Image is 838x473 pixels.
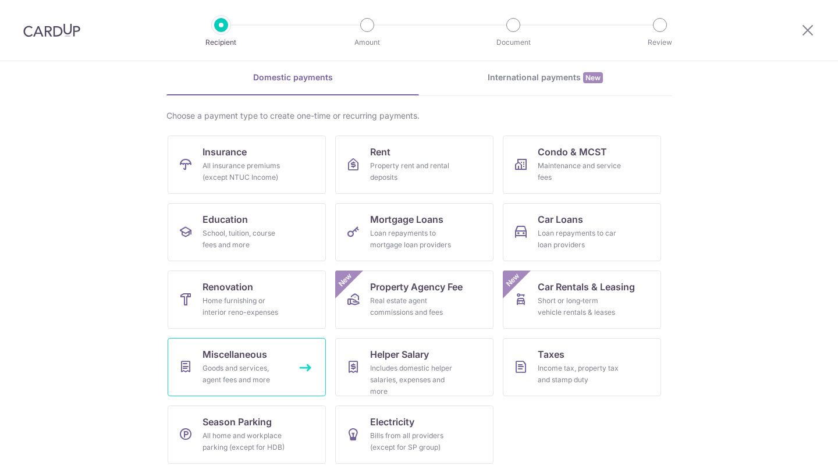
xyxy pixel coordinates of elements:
[370,347,429,361] span: Helper Salary
[166,110,672,122] div: Choose a payment type to create one-time or recurring payments.
[203,212,248,226] span: Education
[370,415,414,429] span: Electricity
[538,227,622,251] div: Loan repayments to car loan providers
[336,271,355,290] span: New
[168,406,326,464] a: Season ParkingAll home and workplace parking (except for HDB)
[203,415,272,429] span: Season Parking
[203,145,247,159] span: Insurance
[203,227,286,251] div: School, tuition, course fees and more
[538,295,622,318] div: Short or long‑term vehicle rentals & leases
[617,37,703,48] p: Review
[370,212,443,226] span: Mortgage Loans
[370,227,454,251] div: Loan repayments to mortgage loan providers
[335,338,493,396] a: Helper SalaryIncludes domestic helper salaries, expenses and more
[503,338,661,396] a: TaxesIncome tax, property tax and stamp duty
[168,338,326,396] a: MiscellaneousGoods and services, agent fees and more
[203,160,286,183] div: All insurance premiums (except NTUC Income)
[324,37,410,48] p: Amount
[370,145,390,159] span: Rent
[178,37,264,48] p: Recipient
[335,271,493,329] a: Property Agency FeeReal estate agent commissions and feesNew
[103,8,127,19] span: Help
[166,72,419,83] div: Domestic payments
[370,362,454,397] div: Includes domestic helper salaries, expenses and more
[370,430,454,453] div: Bills from all providers (except for SP group)
[203,280,253,294] span: Renovation
[335,406,493,464] a: ElectricityBills from all providers (except for SP group)
[168,203,326,261] a: EducationSchool, tuition, course fees and more
[470,37,556,48] p: Document
[168,136,326,194] a: InsuranceAll insurance premiums (except NTUC Income)
[538,160,622,183] div: Maintenance and service fees
[168,271,326,329] a: RenovationHome furnishing or interior reno-expenses
[370,160,454,183] div: Property rent and rental deposits
[538,280,635,294] span: Car Rentals & Leasing
[335,136,493,194] a: RentProperty rent and rental deposits
[419,72,672,84] div: International payments
[370,280,463,294] span: Property Agency Fee
[335,203,493,261] a: Mortgage LoansLoan repayments to mortgage loan providers
[203,430,286,453] div: All home and workplace parking (except for HDB)
[503,271,523,290] span: New
[23,23,80,37] img: CardUp
[370,295,454,318] div: Real estate agent commissions and fees
[203,362,286,386] div: Goods and services, agent fees and more
[583,72,603,83] span: New
[538,347,564,361] span: Taxes
[538,362,622,386] div: Income tax, property tax and stamp duty
[538,212,583,226] span: Car Loans
[503,136,661,194] a: Condo & MCSTMaintenance and service fees
[503,271,661,329] a: Car Rentals & LeasingShort or long‑term vehicle rentals & leasesNew
[203,347,267,361] span: Miscellaneous
[503,203,661,261] a: Car LoansLoan repayments to car loan providers
[538,145,607,159] span: Condo & MCST
[203,295,286,318] div: Home furnishing or interior reno-expenses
